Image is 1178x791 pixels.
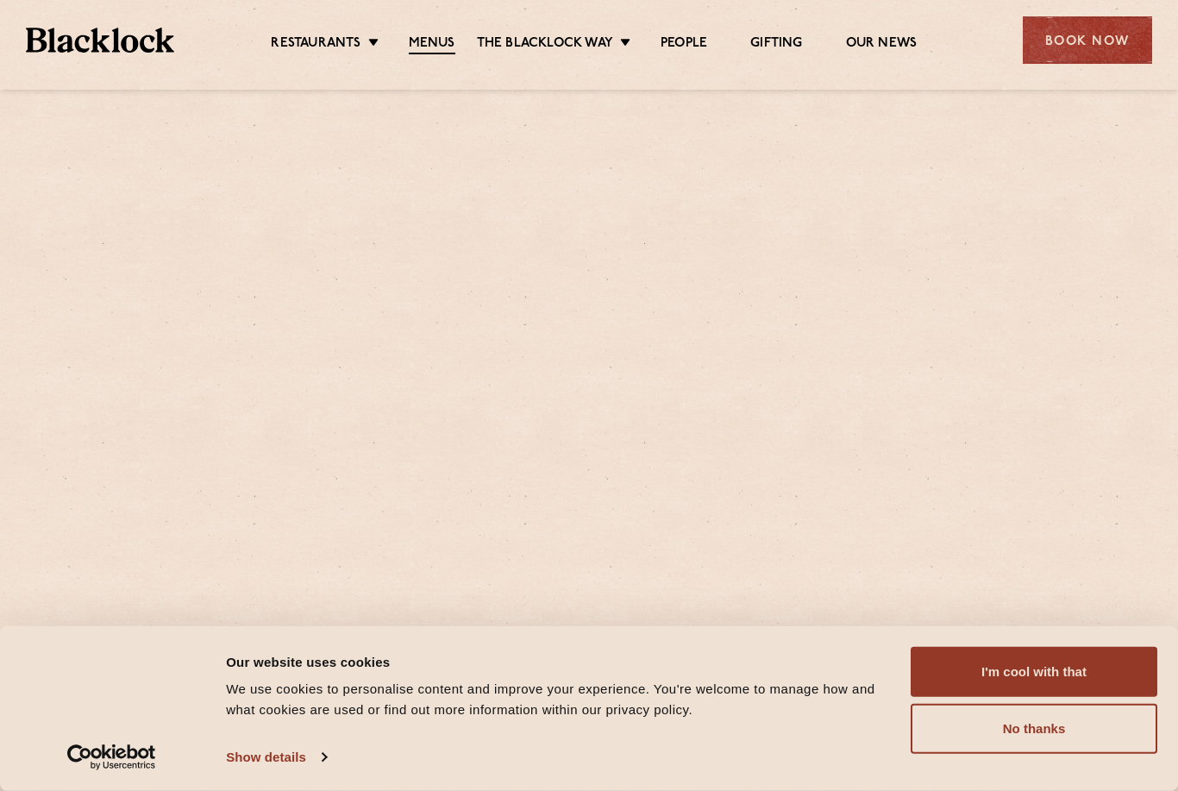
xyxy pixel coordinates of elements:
[661,35,707,53] a: People
[911,647,1157,697] button: I'm cool with that
[226,651,891,672] div: Our website uses cookies
[409,35,455,54] a: Menus
[271,35,360,53] a: Restaurants
[226,679,891,720] div: We use cookies to personalise content and improve your experience. You're welcome to manage how a...
[477,35,613,53] a: The Blacklock Way
[26,28,174,53] img: BL_Textured_Logo-footer-cropped.svg
[226,744,326,770] a: Show details
[911,704,1157,754] button: No thanks
[1023,16,1152,64] div: Book Now
[36,744,187,770] a: Usercentrics Cookiebot - opens in a new window
[846,35,918,53] a: Our News
[750,35,802,53] a: Gifting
